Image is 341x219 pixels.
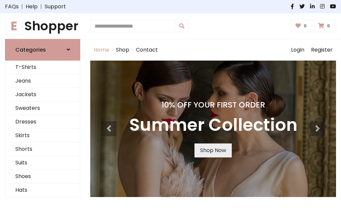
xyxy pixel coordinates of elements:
a: Categories [5,39,80,61]
h6: Categories [15,47,46,53]
a: Shop Now [194,143,232,157]
span: 0 [325,23,332,29]
a: 0 [291,20,313,32]
a: Suits [5,156,80,170]
a: Login [288,39,308,61]
a: T-Shirts [5,61,80,74]
span: | [38,3,45,11]
a: Jackets [5,88,80,102]
a: Shop [113,39,133,61]
h4: 10% Off Your First Order [129,100,297,109]
span: | [19,3,26,11]
a: Home [90,39,113,61]
span: 0 [302,23,308,29]
a: Jeans [5,74,80,88]
a: Shoes [5,170,80,183]
h3: Summer Collection [129,115,297,135]
a: Skirts [5,129,80,142]
a: FAQs [5,3,19,11]
a: Contact [133,39,161,61]
h1: Shopper [5,19,80,34]
a: Help [26,3,38,11]
a: Dresses [5,115,80,129]
a: 0 [314,20,336,32]
a: Hats [5,183,80,197]
a: EShopper [5,19,80,34]
a: Shorts [5,142,80,156]
span: E [5,17,23,35]
a: Sweaters [5,102,80,115]
a: Support [45,3,66,11]
a: Register [308,39,336,61]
